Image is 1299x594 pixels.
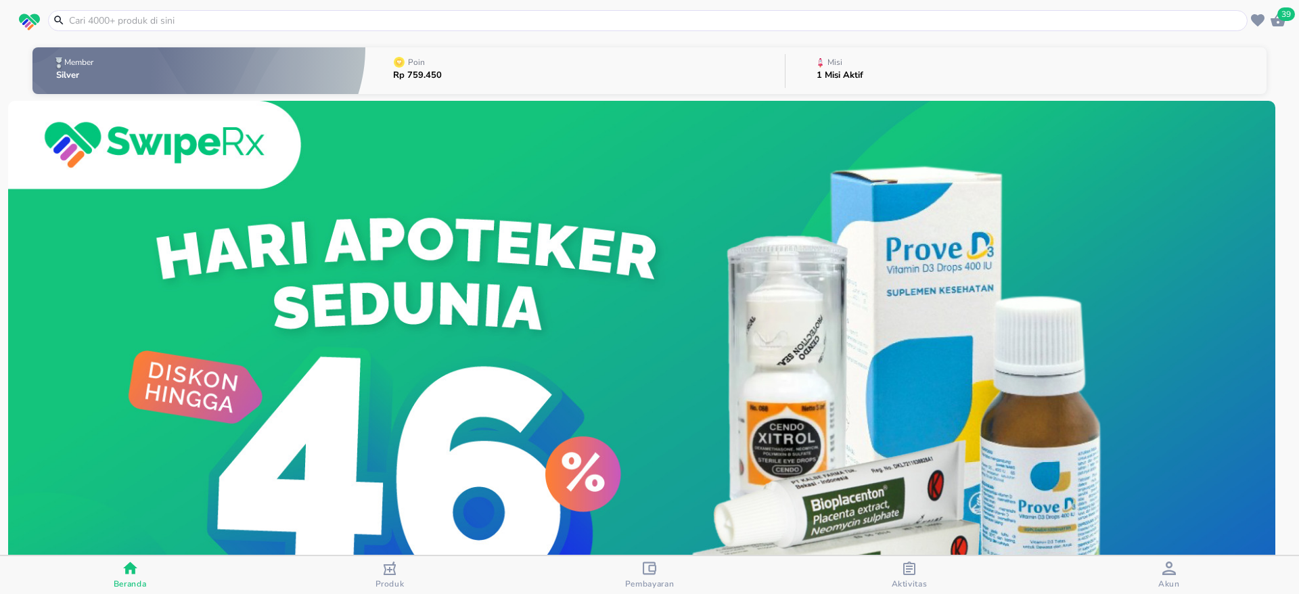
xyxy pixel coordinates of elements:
[19,14,40,31] img: logo_swiperx_s.bd005f3b.svg
[1039,556,1299,594] button: Akun
[408,58,425,66] p: Poin
[68,14,1244,28] input: Cari 4000+ produk di sini
[114,578,147,589] span: Beranda
[892,578,928,589] span: Aktivitas
[260,556,520,594] button: Produk
[1277,7,1295,21] span: 39
[779,556,1039,594] button: Aktivitas
[365,44,785,97] button: PoinRp 759.450
[32,44,365,97] button: MemberSilver
[625,578,675,589] span: Pembayaran
[1158,578,1180,589] span: Akun
[375,578,405,589] span: Produk
[56,71,96,80] p: Silver
[393,71,442,80] p: Rp 759.450
[520,556,779,594] button: Pembayaran
[817,71,863,80] p: 1 Misi Aktif
[785,44,1267,97] button: Misi1 Misi Aktif
[827,58,842,66] p: Misi
[1268,10,1288,30] button: 39
[64,58,93,66] p: Member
